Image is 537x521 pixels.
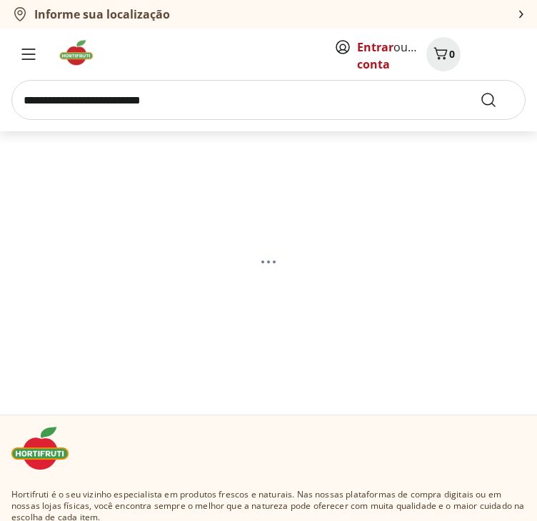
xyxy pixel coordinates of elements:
img: Hortifruti [57,39,105,67]
img: Hortifruti [11,427,83,470]
button: Carrinho [426,37,461,71]
b: Informe sua localização [34,6,170,22]
a: Entrar [357,39,393,55]
button: Menu [11,37,46,71]
input: search [11,80,526,120]
button: Submit Search [480,91,514,108]
span: ou [357,39,421,73]
span: 0 [449,47,455,61]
